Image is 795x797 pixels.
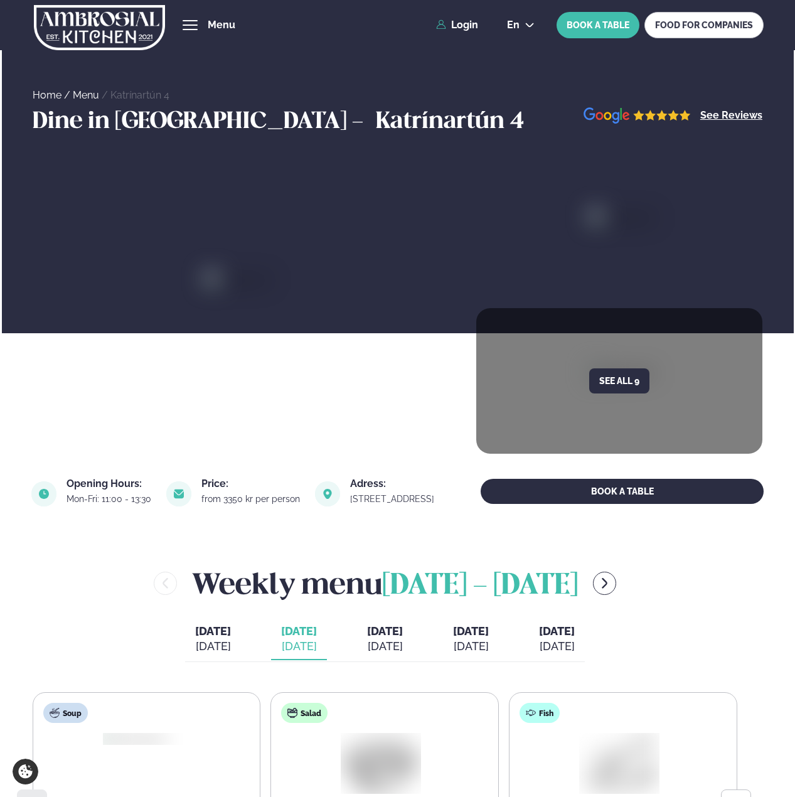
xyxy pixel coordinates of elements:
div: from 3350 kr per person [201,494,302,504]
a: See Reviews [700,110,762,120]
div: Mon-Fri: 11:00 - 13:30 [67,494,153,504]
button: See all 9 [589,368,649,393]
button: [DATE] [DATE] [357,619,413,660]
span: [DATE] [539,624,575,638]
button: menu-btn-right [593,572,616,595]
img: logo [34,2,165,53]
span: [DATE] [367,624,403,638]
div: Adress: [350,479,436,489]
a: FOOD FOR COMPANIES [644,12,764,38]
a: link [350,491,436,506]
img: image alt [206,273,727,634]
div: Opening Hours: [67,479,153,489]
a: Katrínartún 4 [110,89,169,101]
a: Menu [73,89,99,101]
img: soup.svg [50,708,60,718]
button: BOOK A TABLE [557,12,639,38]
span: [DATE] [195,624,231,638]
button: en [497,20,545,30]
button: hamburger [183,18,198,33]
div: Fish [520,703,560,723]
img: image alt [584,107,691,124]
img: image alt [31,481,56,506]
span: / [64,89,73,101]
img: fish.svg [526,708,536,718]
button: BOOK A TABLE [481,479,764,504]
h3: Dine in [GEOGRAPHIC_DATA] - [33,107,370,137]
span: / [102,89,110,101]
div: [DATE] [367,639,403,654]
div: Price: [201,479,302,489]
div: Soup [43,703,88,723]
div: [DATE] [195,639,231,654]
button: [DATE] [DATE] [185,619,241,660]
div: [DATE] [281,639,317,654]
div: [DATE] [539,639,575,654]
button: [DATE] [DATE] [271,619,327,660]
img: image alt [166,481,191,506]
span: en [507,20,520,30]
span: [DATE] [281,624,317,639]
a: Home [33,89,61,101]
h2: Weekly menu [192,563,578,604]
div: [DATE] [453,639,489,654]
div: Salad [281,703,328,723]
img: Soup.png [97,732,164,746]
button: [DATE] [DATE] [529,619,585,660]
button: [DATE] [DATE] [443,619,499,660]
a: Login [436,19,478,31]
img: image alt [315,481,340,506]
span: [DATE] - [DATE] [382,572,578,600]
a: Cookie settings [13,759,38,784]
button: menu-btn-left [154,572,177,595]
img: Fish.png [571,727,668,797]
h3: Katrínartún 4 [376,107,524,137]
img: Salad.png [333,727,430,797]
img: salad.svg [287,708,297,718]
span: [DATE] [453,624,489,638]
